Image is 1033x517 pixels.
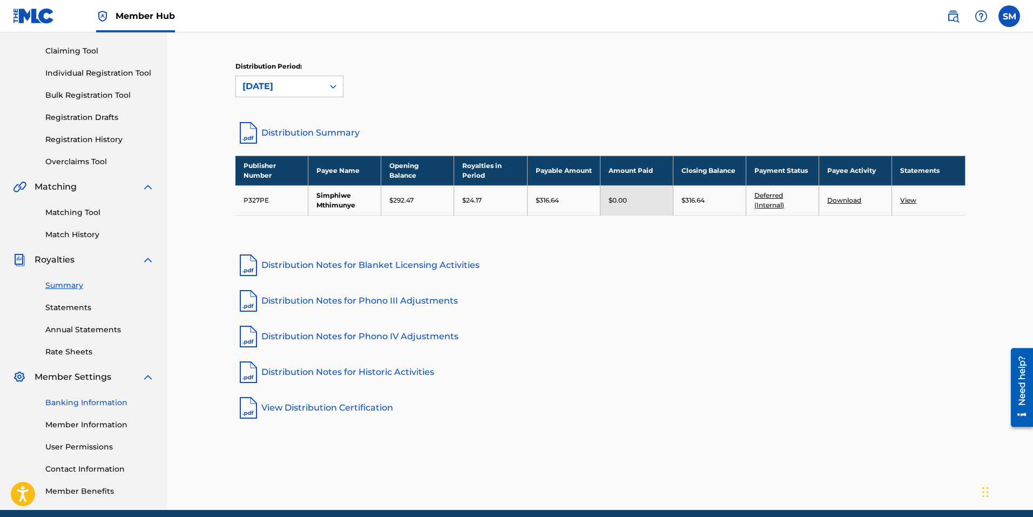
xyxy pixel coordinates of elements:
[536,196,559,205] p: $316.64
[982,476,989,508] div: Drag
[242,80,317,93] div: [DATE]
[235,252,261,278] img: pdf
[235,359,966,385] a: Distribution Notes for Historic Activities
[35,371,111,384] span: Member Settings
[235,185,308,215] td: P327PE
[389,196,414,205] p: $292.47
[527,156,600,185] th: Payable Amount
[45,302,154,313] a: Statements
[35,180,77,193] span: Matching
[45,156,154,167] a: Overclaims Tool
[235,359,261,385] img: pdf
[141,253,154,266] img: expand
[970,5,992,27] div: Help
[235,324,261,350] img: pdf
[947,10,960,23] img: search
[45,45,154,57] a: Claiming Tool
[827,196,861,204] a: Download
[235,288,966,314] a: Distribution Notes for Phono III Adjustments
[754,191,784,209] a: Deferred (Internal)
[13,180,26,193] img: Matching
[235,156,308,185] th: Publisher Number
[900,196,916,204] a: View
[1003,344,1033,431] iframe: Resource Center
[454,156,527,185] th: Royalties in Period
[235,120,261,146] img: distribution-summary-pdf
[600,156,673,185] th: Amount Paid
[45,441,154,453] a: User Permissions
[235,324,966,350] a: Distribution Notes for Phono IV Adjustments
[141,180,154,193] img: expand
[746,156,819,185] th: Payment Status
[96,10,109,23] img: Top Rightsholder
[45,324,154,335] a: Annual Statements
[13,253,26,266] img: Royalties
[45,229,154,240] a: Match History
[13,8,55,24] img: MLC Logo
[235,288,261,314] img: pdf
[609,196,627,205] p: $0.00
[673,156,746,185] th: Closing Balance
[462,196,482,205] p: $24.17
[141,371,154,384] img: expand
[45,464,154,475] a: Contact Information
[45,397,154,408] a: Banking Information
[308,156,381,185] th: Payee Name
[116,10,175,22] span: Member Hub
[975,10,988,23] img: help
[892,156,965,185] th: Statements
[819,156,892,185] th: Payee Activity
[235,252,966,278] a: Distribution Notes for Blanket Licensing Activities
[942,5,964,27] a: Public Search
[45,112,154,123] a: Registration Drafts
[35,253,75,266] span: Royalties
[45,207,154,218] a: Matching Tool
[45,346,154,358] a: Rate Sheets
[235,120,966,146] a: Distribution Summary
[45,419,154,431] a: Member Information
[45,486,154,497] a: Member Benefits
[45,68,154,79] a: Individual Registration Tool
[381,156,454,185] th: Opening Balance
[45,134,154,145] a: Registration History
[308,185,381,215] td: Simphiwe Mthimunye
[235,395,261,421] img: pdf
[45,90,154,101] a: Bulk Registration Tool
[235,62,343,71] p: Distribution Period:
[13,371,26,384] img: Member Settings
[998,5,1020,27] div: User Menu
[45,280,154,291] a: Summary
[979,465,1033,517] iframe: Chat Widget
[235,395,966,421] a: View Distribution Certification
[681,196,705,205] p: $316.64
